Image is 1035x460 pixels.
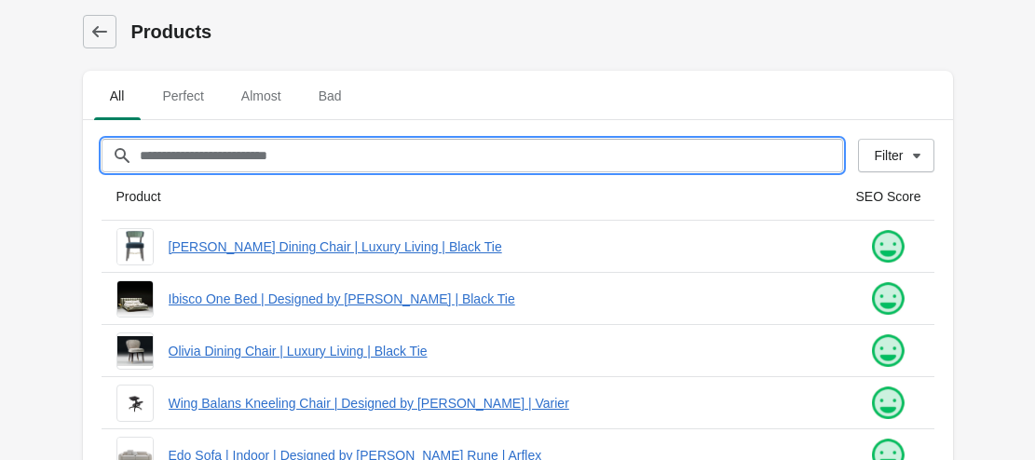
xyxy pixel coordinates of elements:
[94,79,141,113] span: All
[304,79,357,113] span: Bad
[841,172,934,221] th: SEO Score
[869,228,906,265] img: happy.png
[869,385,906,422] img: happy.png
[169,237,826,256] a: [PERSON_NAME] Dining Chair | Luxury Living | Black Tie
[169,394,826,413] a: Wing Balans Kneeling Chair | Designed by [PERSON_NAME] | Varier
[169,342,826,360] a: Olivia Dining Chair | Luxury Living | Black Tie
[874,148,903,163] div: Filter
[300,72,361,120] button: Bad
[144,72,223,120] button: Perfect
[90,72,144,120] button: All
[869,280,906,318] img: happy.png
[223,72,300,120] button: Almost
[148,79,219,113] span: Perfect
[226,79,296,113] span: Almost
[169,290,826,308] a: Ibisco One Bed | Designed by [PERSON_NAME] | Black Tie
[858,139,933,172] button: Filter
[131,19,953,45] h1: Products
[869,332,906,370] img: happy.png
[102,172,841,221] th: Product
